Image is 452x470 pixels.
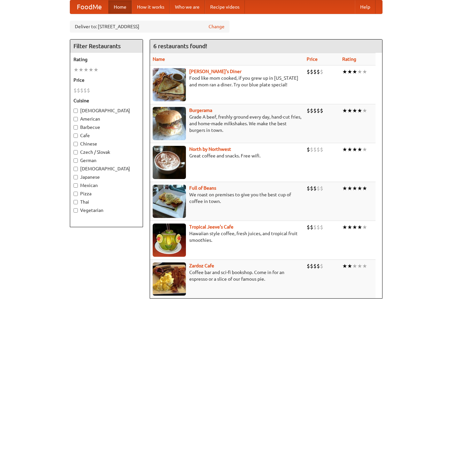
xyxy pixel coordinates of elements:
[153,56,165,62] a: Name
[342,262,347,270] li: ★
[313,224,317,231] li: $
[352,224,357,231] li: ★
[189,263,214,268] b: Zardoz Cafe
[307,107,310,114] li: $
[362,185,367,192] li: ★
[205,0,245,14] a: Recipe videos
[310,146,313,153] li: $
[74,190,139,197] label: Pizza
[313,185,317,192] li: $
[307,185,310,192] li: $
[153,107,186,140] img: burgerama.jpg
[342,224,347,231] li: ★
[74,124,139,131] label: Barbecue
[83,87,87,94] li: $
[74,132,139,139] label: Cafe
[74,125,78,130] input: Barbecue
[153,146,186,179] img: north.jpg
[74,150,78,154] input: Czech / Slovak
[317,68,320,75] li: $
[310,262,313,270] li: $
[347,146,352,153] li: ★
[74,182,139,189] label: Mexican
[209,23,225,30] a: Change
[108,0,132,14] a: Home
[153,230,301,243] p: Hawaiian style coffee, fresh juices, and tropical fruit smoothies.
[357,68,362,75] li: ★
[310,107,313,114] li: $
[74,158,78,163] input: German
[189,185,216,191] a: Full of Beans
[342,56,356,62] a: Rating
[362,224,367,231] li: ★
[357,146,362,153] li: ★
[342,146,347,153] li: ★
[362,68,367,75] li: ★
[357,185,362,192] li: ★
[78,66,83,73] li: ★
[74,116,139,122] label: American
[74,208,78,213] input: Vegetarian
[320,146,323,153] li: $
[74,117,78,121] input: American
[153,185,186,218] img: beans.jpg
[74,200,78,204] input: Thai
[74,174,139,180] label: Japanese
[307,262,310,270] li: $
[74,77,139,83] h5: Price
[74,199,139,205] label: Thai
[317,107,320,114] li: $
[317,185,320,192] li: $
[74,165,139,172] label: [DEMOGRAPHIC_DATA]
[74,183,78,188] input: Mexican
[74,87,77,94] li: $
[347,262,352,270] li: ★
[153,68,186,101] img: sallys.jpg
[189,108,212,113] a: Burgerama
[70,0,108,14] a: FoodMe
[153,43,207,49] ng-pluralize: 6 restaurants found!
[189,146,231,152] a: North by Northwest
[307,68,310,75] li: $
[362,146,367,153] li: ★
[320,68,323,75] li: $
[74,109,78,113] input: [DEMOGRAPHIC_DATA]
[74,175,78,179] input: Japanese
[320,224,323,231] li: $
[83,66,88,73] li: ★
[307,56,318,62] a: Price
[153,75,301,88] p: Food like mom cooked, if you grew up in [US_STATE] and mom ran a diner. Try our blue plate special!
[352,262,357,270] li: ★
[307,224,310,231] li: $
[362,262,367,270] li: ★
[74,207,139,214] label: Vegetarian
[93,66,98,73] li: ★
[153,269,301,282] p: Coffee bar and sci-fi bookshop. Come in for an espresso or a slice of our famous pie.
[347,185,352,192] li: ★
[317,262,320,270] li: $
[310,185,313,192] li: $
[352,68,357,75] li: ★
[70,21,229,33] div: Deliver to: [STREET_ADDRESS]
[88,66,93,73] li: ★
[313,262,317,270] li: $
[352,107,357,114] li: ★
[355,0,376,14] a: Help
[317,146,320,153] li: $
[342,107,347,114] li: ★
[74,66,78,73] li: ★
[80,87,83,94] li: $
[320,107,323,114] li: $
[317,224,320,231] li: $
[357,262,362,270] li: ★
[74,56,139,63] h5: Rating
[153,152,301,159] p: Great coffee and snacks. Free wifi.
[320,185,323,192] li: $
[313,107,317,114] li: $
[362,107,367,114] li: ★
[347,68,352,75] li: ★
[189,224,233,230] a: Tropical Jeeve's Cafe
